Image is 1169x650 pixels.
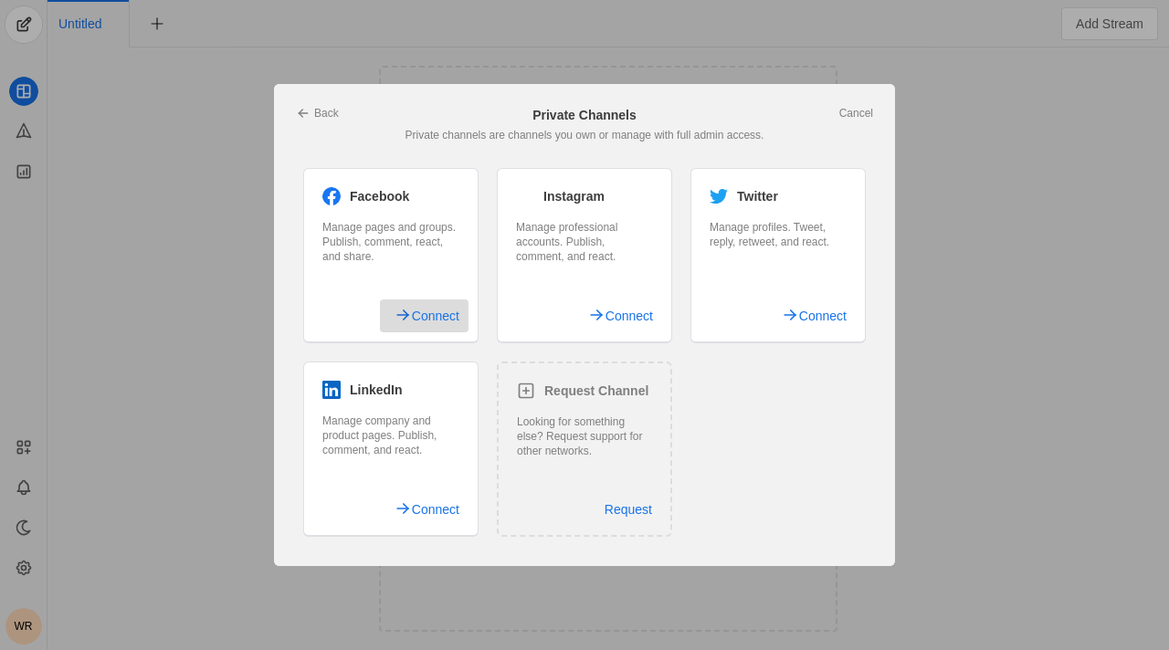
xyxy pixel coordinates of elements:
div: Private channels are channels you own or manage with full admin access. [296,128,873,142]
span: Connect [412,299,459,332]
app-icon: Instagram [516,187,534,205]
div: Manage pages and groups. Publish, comment, react, and share. [322,220,459,264]
div: Looking for something else? Request support for other networks. [517,414,652,458]
div: Instagram [516,187,653,205]
a: Cancel [839,106,873,121]
span: Connect [799,299,847,332]
span: Request [605,493,652,526]
span: Connect [412,493,459,526]
a: Back [296,106,339,121]
button: Connect [380,299,469,332]
span: Connect [606,299,653,332]
div: Manage professional accounts. Publish, comment, and react. [516,220,653,264]
div: LinkedIn [322,381,459,399]
button: Request [595,493,661,526]
app-icon: Linkedin [322,381,341,399]
button: Connect [574,299,662,332]
div: Twitter [710,187,847,205]
div: Request Channel [517,382,652,400]
div: Manage company and product pages. Publish, comment, and react. [322,414,459,457]
button: Connect [767,299,856,332]
div: Manage profiles. Tweet, reply, retweet, and react. [710,220,847,249]
button: Connect [380,493,469,526]
app-icon: Facebook [322,187,341,205]
div: Private Channels [296,106,873,124]
div: Facebook [322,187,459,205]
app-icon: Twitter [710,187,728,205]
